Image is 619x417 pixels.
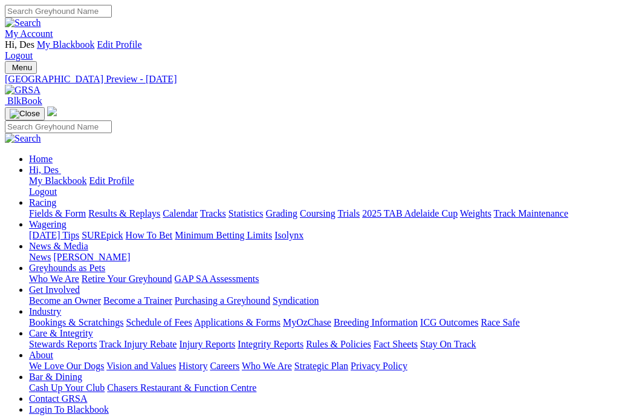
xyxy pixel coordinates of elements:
a: Get Involved [29,284,80,295]
div: Care & Integrity [29,339,614,350]
a: Cash Up Your Club [29,383,105,393]
a: Become a Trainer [103,295,172,306]
a: Rules & Policies [306,339,371,349]
div: News & Media [29,252,614,263]
a: Retire Your Greyhound [82,274,172,284]
a: Weights [460,208,491,218]
a: We Love Our Dogs [29,361,104,371]
a: Track Maintenance [494,208,568,218]
a: Track Injury Rebate [99,339,177,349]
a: My Account [5,28,53,39]
a: Logout [5,50,33,61]
a: Careers [210,361,239,371]
a: Bar & Dining [29,372,82,382]
button: Toggle navigation [5,61,37,74]
a: Minimum Betting Limits [175,230,272,240]
a: Care & Integrity [29,328,93,338]
a: How To Bet [126,230,173,240]
a: Fact Sheets [374,339,418,349]
a: [PERSON_NAME] [53,252,130,262]
a: Edit Profile [89,176,134,186]
a: Stewards Reports [29,339,97,349]
a: History [178,361,207,371]
div: Wagering [29,230,614,241]
a: Syndication [273,295,319,306]
button: Toggle navigation [5,107,45,120]
div: Greyhounds as Pets [29,274,614,284]
a: Vision and Values [106,361,176,371]
div: Bar & Dining [29,383,614,393]
a: ICG Outcomes [420,317,478,327]
img: Close [10,109,40,119]
a: 2025 TAB Adelaide Cup [362,208,458,218]
a: Statistics [228,208,264,218]
div: Industry [29,317,614,328]
div: Get Involved [29,295,614,306]
a: Results & Replays [88,208,160,218]
a: [DATE] Tips [29,230,79,240]
a: Contact GRSA [29,393,87,404]
div: Hi, Des [29,176,614,197]
span: Menu [12,63,32,72]
a: Racing [29,197,56,208]
a: GAP SA Assessments [175,274,259,284]
a: Breeding Information [334,317,418,327]
img: Search [5,133,41,144]
span: Hi, Des [29,165,59,175]
a: Bookings & Scratchings [29,317,123,327]
a: Become an Owner [29,295,101,306]
span: Hi, Des [5,39,34,50]
a: About [29,350,53,360]
a: Integrity Reports [238,339,303,349]
a: Who We Are [29,274,79,284]
img: logo-grsa-white.png [47,107,57,116]
a: [GEOGRAPHIC_DATA] Preview - [DATE] [5,74,614,85]
a: My Blackbook [29,176,87,186]
a: News & Media [29,241,88,251]
a: Trials [337,208,360,218]
div: About [29,361,614,372]
a: Tracks [200,208,226,218]
a: Login To Blackbook [29,404,109,415]
img: Search [5,18,41,28]
a: Edit Profile [97,39,141,50]
span: BlkBook [7,96,42,106]
a: Calendar [163,208,198,218]
a: Greyhounds as Pets [29,263,105,273]
a: Chasers Restaurant & Function Centre [107,383,256,393]
a: My Blackbook [37,39,95,50]
a: Wagering [29,219,66,229]
div: My Account [5,39,614,61]
a: Home [29,154,53,164]
a: BlkBook [5,96,42,106]
a: Coursing [300,208,335,218]
a: Applications & Forms [194,317,280,327]
a: Industry [29,306,61,317]
a: Privacy Policy [351,361,407,371]
a: Who We Are [242,361,292,371]
a: Fields & Form [29,208,86,218]
a: Purchasing a Greyhound [175,295,270,306]
a: Injury Reports [179,339,235,349]
a: Hi, Des [29,165,61,175]
a: Stay On Track [420,339,476,349]
div: Racing [29,208,614,219]
a: Strategic Plan [294,361,348,371]
a: Schedule of Fees [126,317,192,327]
a: Isolynx [274,230,303,240]
img: GRSA [5,85,41,96]
a: Logout [29,186,57,197]
a: News [29,252,51,262]
a: Race Safe [481,317,519,327]
a: MyOzChase [283,317,331,327]
a: Grading [266,208,297,218]
a: SUREpick [82,230,123,240]
input: Search [5,5,112,18]
input: Search [5,120,112,133]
